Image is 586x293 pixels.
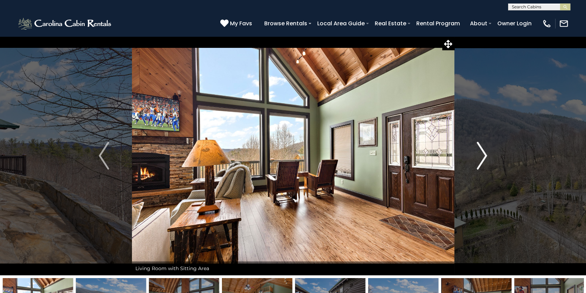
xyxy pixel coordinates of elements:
button: Previous [76,36,132,275]
a: My Favs [220,19,254,28]
img: phone-regular-white.png [542,19,552,28]
img: White-1-2.png [17,17,113,31]
a: About [467,17,491,29]
img: mail-regular-white.png [559,19,569,28]
a: Rental Program [413,17,463,29]
a: Browse Rentals [261,17,311,29]
a: Owner Login [494,17,535,29]
span: My Favs [230,19,252,28]
img: arrow [477,142,487,170]
a: Local Area Guide [314,17,368,29]
div: Living Room with Sitting Area [132,261,454,275]
a: Real Estate [371,17,410,29]
button: Next [454,36,510,275]
img: arrow [99,142,109,170]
